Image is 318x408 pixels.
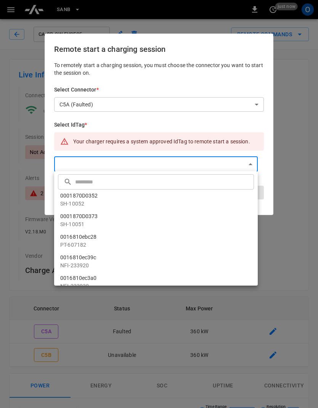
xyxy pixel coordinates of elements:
p: SH-10051 [60,220,252,228]
p: NFI-233920 [60,262,252,270]
li: 0016810ec3a0 [54,272,258,292]
p: SH-10052 [60,200,252,208]
li: 0016810ebc28 [54,231,258,251]
li: 0001870D0373 [54,210,258,231]
p: NFI-233930 [60,282,252,290]
p: PT-607182 [60,241,252,249]
li: 0001870D0352 [54,190,258,210]
li: 0016810ec39c [54,251,258,272]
